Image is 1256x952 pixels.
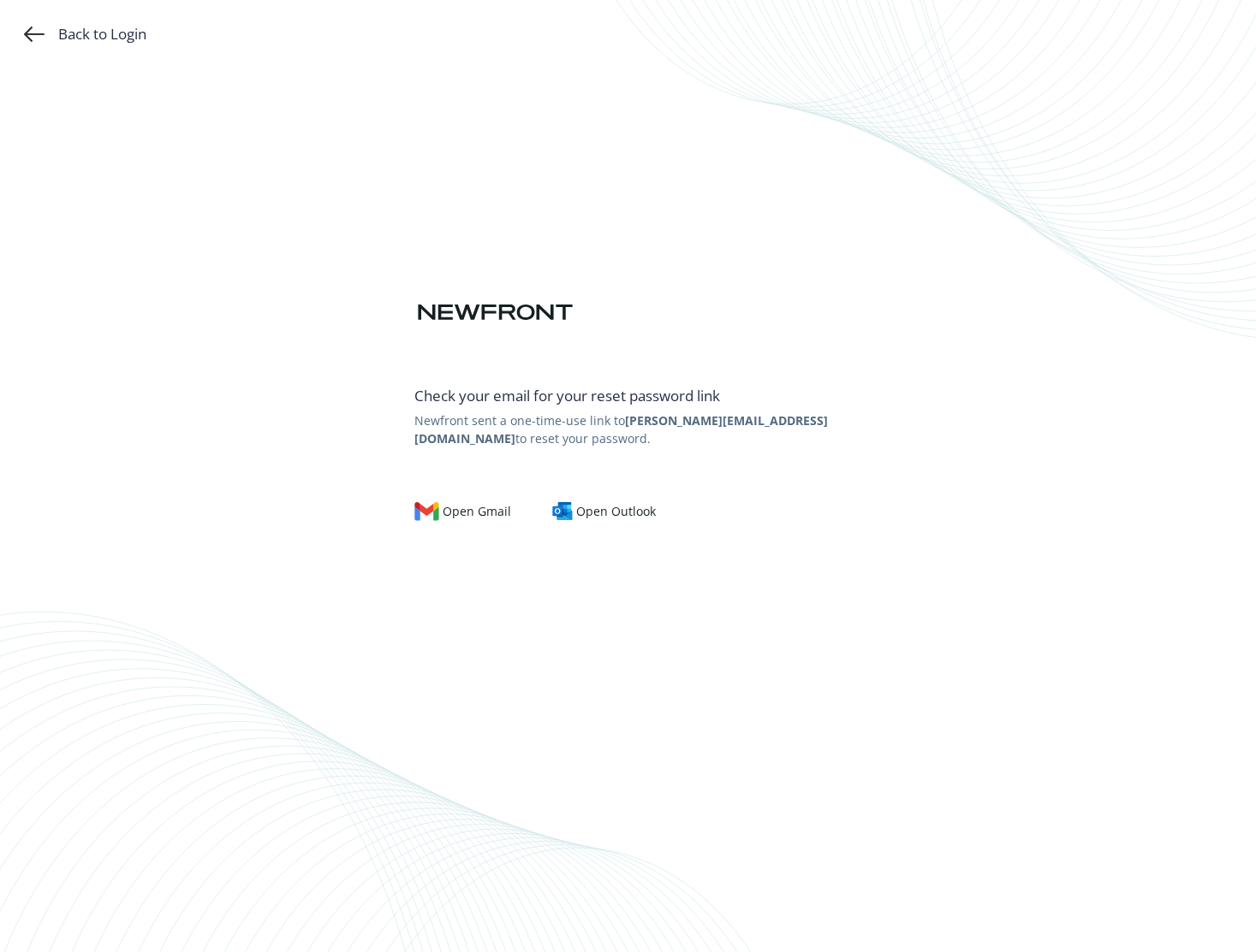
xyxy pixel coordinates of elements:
[24,24,146,44] a: Back to Login
[552,502,670,521] a: Open Outlook
[414,298,576,328] img: Newfront logo
[414,502,440,521] img: gmail-logo.svg
[414,502,526,521] a: Open Gmail
[414,412,828,446] b: [PERSON_NAME][EMAIL_ADDRESS][DOMAIN_NAME]
[414,387,842,405] h1: Check your email for your reset password link
[552,502,573,521] img: outlook-logo.svg
[552,502,656,521] div: Open Outlook
[414,502,512,521] div: Open Gmail
[414,411,842,447] span: Newfront sent a one-time-use link to to reset your password.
